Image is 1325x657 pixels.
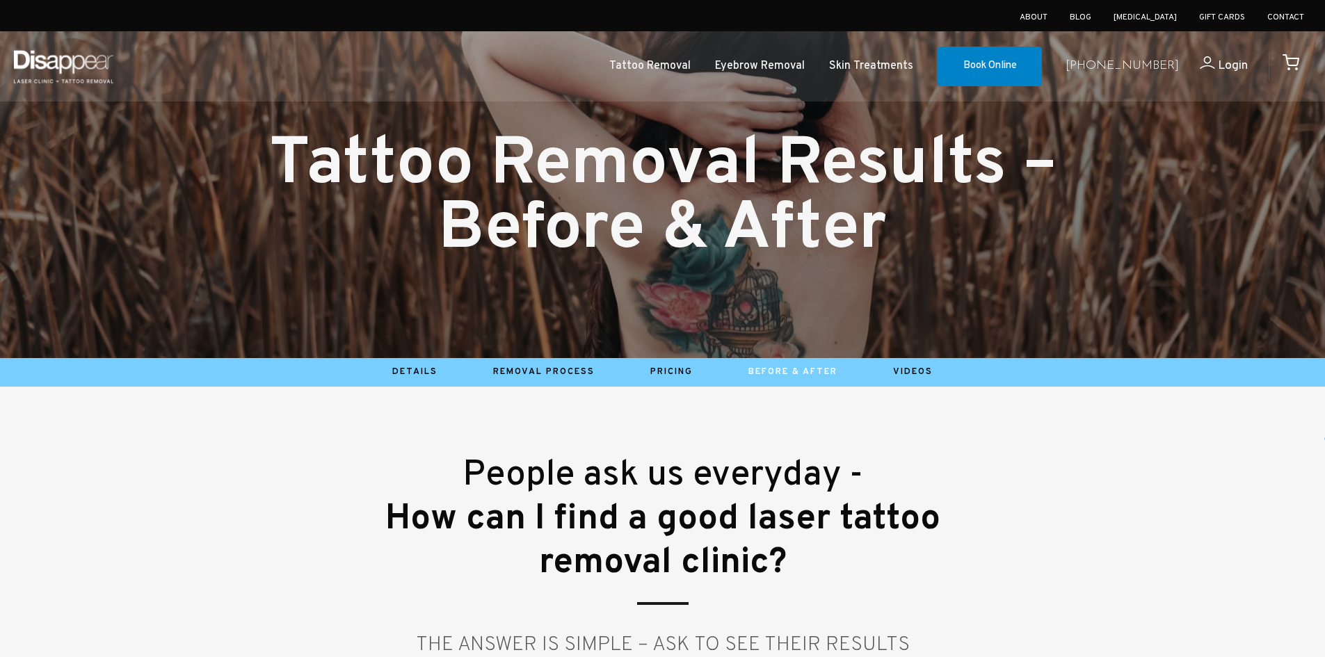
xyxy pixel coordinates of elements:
[1179,56,1248,76] a: Login
[1218,58,1248,74] span: Login
[748,366,837,378] a: Before & After
[1267,12,1304,23] a: Contact
[715,56,805,76] a: Eyebrow Removal
[392,366,437,378] a: Details
[10,42,116,91] img: Disappear - Laser Clinic and Tattoo Removal Services in Sydney, Australia
[1066,56,1179,76] a: [PHONE_NUMBER]
[1114,12,1177,23] a: [MEDICAL_DATA]
[493,366,595,378] a: Removal Process
[938,47,1042,87] a: Book Online
[893,366,933,378] a: Videos
[609,56,691,76] a: Tattoo Removal
[463,453,863,498] small: People ask us everyday -
[650,366,693,378] a: Pricing
[1199,12,1245,23] a: Gift Cards
[829,56,913,76] a: Skin Treatments
[1070,12,1091,23] a: Blog
[1020,12,1047,23] a: About
[187,133,1139,263] h1: Tattoo Removal Results – Before & After
[385,497,940,585] span: How can I find a good laser tattoo removal clinic?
